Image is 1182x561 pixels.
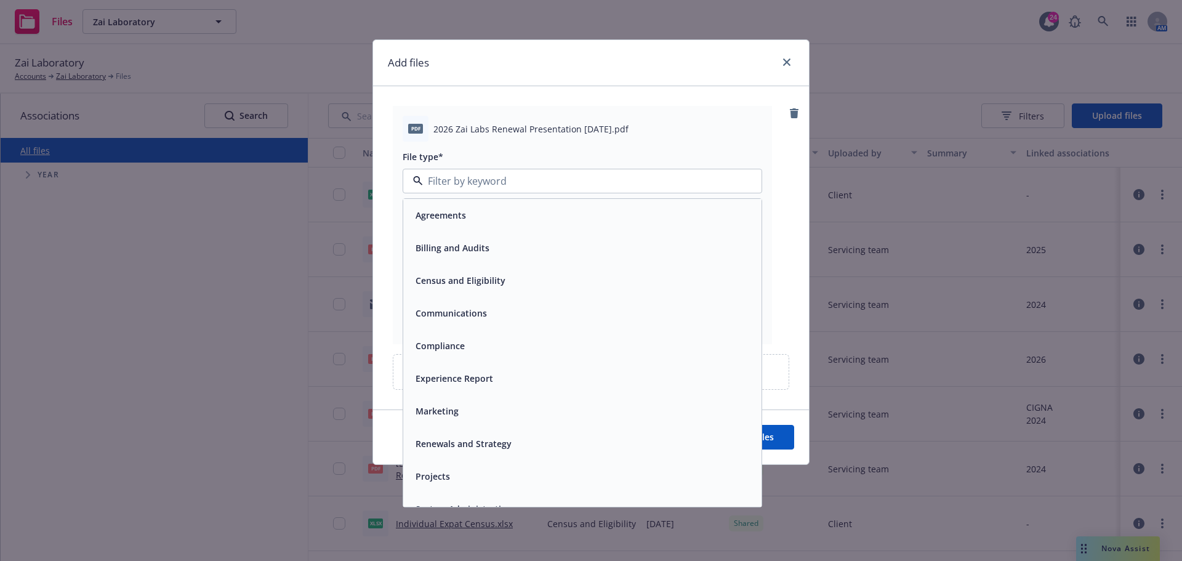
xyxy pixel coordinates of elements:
a: close [779,55,794,70]
button: Census and Eligibility [416,274,505,287]
button: Compliance [416,339,465,352]
span: pdf [408,124,423,133]
span: File type* [403,151,443,163]
input: Filter by keyword [423,174,737,188]
button: Marketing [416,405,459,418]
div: Upload new files [393,354,789,390]
button: Experience Report [416,372,493,385]
button: Communications [416,307,487,320]
button: Projects [416,470,450,483]
span: 2026 Zai Labs Renewal Presentation [DATE].pdf [433,123,629,135]
h1: Add files [388,55,429,71]
button: Renewals and Strategy [416,437,512,450]
button: Billing and Audits [416,241,489,254]
a: remove [787,106,802,121]
button: Agreements [416,209,466,222]
button: System Administration [416,502,512,515]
